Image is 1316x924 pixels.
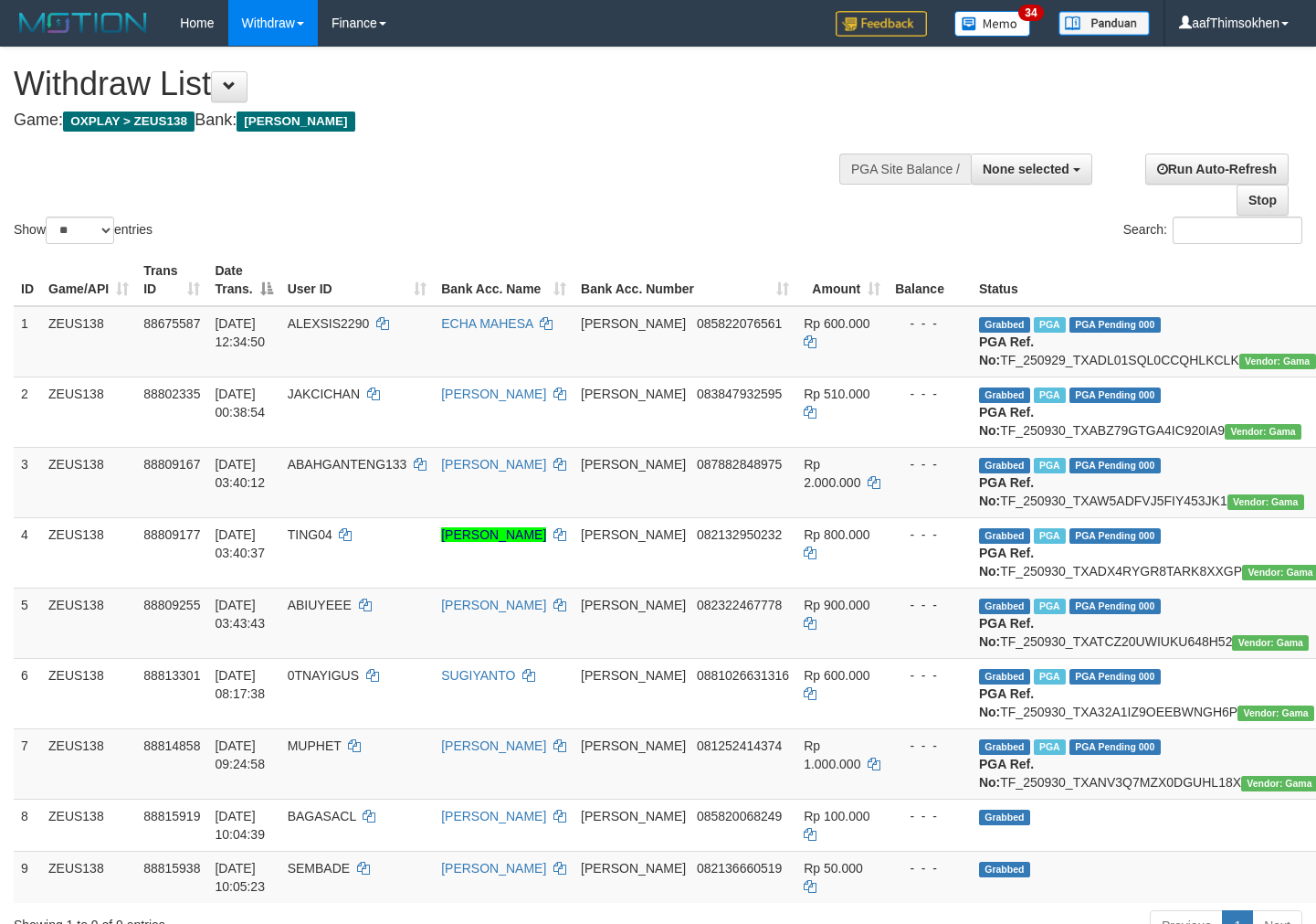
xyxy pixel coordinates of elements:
[143,861,200,876] span: 88815938
[41,447,136,517] td: ZEUS138
[979,810,1030,825] span: Grabbed
[41,377,136,447] td: ZEUS138
[143,668,200,683] span: 88813301
[46,217,114,244] select: Showentries
[441,316,532,331] a: ECHA MAHESA
[804,527,869,542] span: Rp 800.000
[288,668,359,683] span: 0TNAYIGUS
[697,861,782,876] span: Copy 082136660519 to clipboard
[1069,669,1161,685] span: PGA Pending
[804,668,869,683] span: Rp 600.000
[41,851,136,903] td: ZEUS138
[441,598,546,612] a: [PERSON_NAME]
[979,475,1034,508] b: PGA Ref. No:
[1232,635,1309,651] span: Vendor URL: https://trx31.1velocity.biz
[971,154,1092,185] button: None selected
[288,316,370,331] span: ALEXSIS2290
[979,528,1030,544] span: Grabbed
[1123,217,1302,244] label: Search:
[143,387,200,401] span: 88802335
[14,447,41,517] td: 3
[581,598,686,612] span: [PERSON_NAME]
[979,405,1034,438] b: PGA Ref. No:
[237,112,354,132] span: [PERSON_NAME]
[14,799,41,851] td: 8
[895,526,964,544] div: - - -
[697,527,782,542] span: Copy 082132950232 to clipboard
[215,668,265,701] span: [DATE] 08:17:38
[41,517,136,588] td: ZEUS138
[581,668,686,683] span: [PERSON_NAME]
[288,861,350,876] span: SEMBADE
[14,851,41,903] td: 9
[14,217,153,244] label: Show entries
[1069,388,1161,403] span: PGA Pending
[143,527,200,542] span: 88809177
[697,316,782,331] span: Copy 085822076561 to clipboard
[14,728,41,799] td: 7
[888,254,972,306] th: Balance
[14,254,41,306] th: ID
[895,455,964,473] div: - - -
[979,458,1030,473] span: Grabbed
[1145,154,1289,185] a: Run Auto-Refresh
[1225,424,1301,440] span: Vendor URL: https://trx31.1velocity.biz
[1034,739,1066,755] span: Marked by aafpengsreynich
[215,387,265,420] span: [DATE] 00:38:54
[441,861,546,876] a: [PERSON_NAME]
[1034,458,1066,473] span: Marked by aaftanly
[215,598,265,631] span: [DATE] 03:43:43
[804,457,860,490] span: Rp 2.000.000
[434,254,574,306] th: Bank Acc. Name: activate to sort column ascending
[41,306,136,377] td: ZEUS138
[41,799,136,851] td: ZEUS138
[215,457,265,490] span: [DATE] 03:40:12
[41,254,136,306] th: Game/API: activate to sort column ascending
[895,596,964,614] div: - - -
[836,11,927,37] img: Feedback.jpg
[697,809,782,823] span: Copy 085820068249 to clipboard
[14,112,859,130] h4: Game: Bank:
[1173,217,1302,244] input: Search:
[207,254,279,306] th: Date Trans.: activate to sort column descending
[979,739,1030,755] span: Grabbed
[1018,5,1043,21] span: 34
[288,598,352,612] span: ABIUYEEE
[581,457,686,472] span: [PERSON_NAME]
[979,862,1030,877] span: Grabbed
[895,385,964,403] div: - - -
[143,457,200,472] span: 88809167
[288,527,332,542] span: TING04
[1069,739,1161,755] span: PGA Pending
[1237,185,1289,216] a: Stop
[41,588,136,658] td: ZEUS138
[14,588,41,658] td: 5
[979,599,1030,614] span: Grabbed
[804,598,869,612] span: Rp 900.000
[979,686,1034,719] b: PGA Ref. No:
[215,316,265,349] span: [DATE] 12:34:50
[697,457,782,472] span: Copy 087882848975 to clipboard
[280,254,435,306] th: User ID: activate to sort column ascending
[697,598,782,612] span: Copy 082322467778 to clipboard
[895,807,964,825] div: - - -
[215,527,265,560] span: [DATE] 03:40:37
[804,809,869,823] span: Rp 100.000
[979,546,1034,579] b: PGA Ref. No:
[288,387,360,401] span: JAKCICHAN
[288,738,342,753] span: MUPHET
[441,387,546,401] a: [PERSON_NAME]
[441,457,546,472] a: [PERSON_NAME]
[804,738,860,771] span: Rp 1.000.000
[143,738,200,753] span: 88814858
[441,809,546,823] a: [PERSON_NAME]
[1069,458,1161,473] span: PGA Pending
[581,527,686,542] span: [PERSON_NAME]
[14,306,41,377] td: 1
[979,317,1030,333] span: Grabbed
[697,387,782,401] span: Copy 083847932595 to clipboard
[14,9,153,37] img: MOTION_logo.png
[1069,317,1161,333] span: PGA Pending
[1034,528,1066,544] span: Marked by aaftanly
[1069,599,1161,614] span: PGA Pending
